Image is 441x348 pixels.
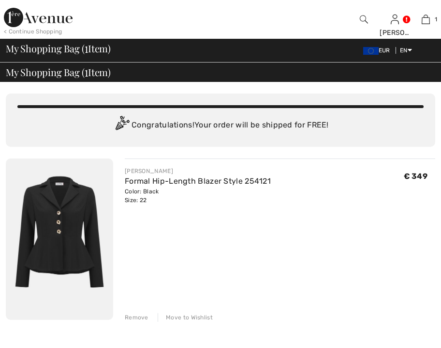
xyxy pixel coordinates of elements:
[4,8,73,27] img: 1ère Avenue
[17,116,424,135] div: Congratulations! Your order will be shipped for FREE!
[125,187,271,205] div: Color: Black Size: 22
[85,65,88,78] span: 1
[4,27,62,36] div: < Continue Shopping
[391,15,399,24] a: Sign In
[380,28,410,38] div: [PERSON_NAME]
[85,41,88,54] span: 1
[422,14,430,25] img: My Bag
[125,313,148,322] div: Remove
[112,116,132,135] img: Congratulation2.svg
[435,15,437,24] span: 1
[391,14,399,25] img: My Info
[400,47,412,54] span: EN
[6,158,113,320] img: Formal Hip-Length Blazer Style 254121
[360,14,368,25] img: search the website
[158,313,213,322] div: Move to Wishlist
[411,14,441,25] a: 1
[6,67,111,77] span: My Shopping Bag ( Item)
[404,172,428,181] span: € 349
[6,44,111,53] span: My Shopping Bag ( Item)
[363,47,379,55] img: Euro
[363,47,394,54] span: EUR
[125,167,271,175] div: [PERSON_NAME]
[125,176,271,186] a: Formal Hip-Length Blazer Style 254121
